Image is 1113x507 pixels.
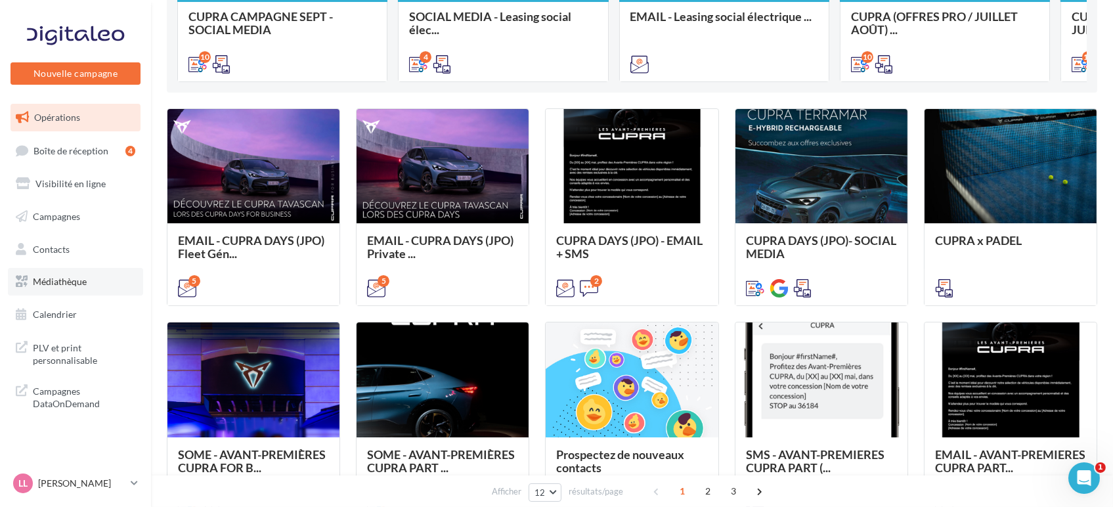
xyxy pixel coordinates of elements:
span: Visibilité en ligne [35,178,106,189]
span: CUPRA DAYS (JPO) - EMAIL + SMS [556,233,703,261]
span: Contacts [33,243,70,254]
div: 10 [862,51,873,63]
span: résultats/page [569,485,623,498]
span: SOME - AVANT-PREMIÈRES CUPRA PART ... [367,447,515,475]
button: Nouvelle campagne [11,62,141,85]
a: PLV et print personnalisable [8,334,143,372]
span: Opérations [34,112,80,123]
a: Calendrier [8,301,143,328]
span: SOME - AVANT-PREMIÈRES CUPRA FOR B... [178,447,326,475]
a: LL [PERSON_NAME] [11,471,141,496]
span: Médiathèque [33,276,87,287]
span: Afficher [492,485,521,498]
span: Prospectez de nouveaux contacts [556,447,684,475]
span: LL [18,477,28,490]
span: CUPRA CAMPAGNE SEPT - SOCIAL MEDIA [188,9,333,37]
span: CUPRA x PADEL [935,233,1022,248]
span: PLV et print personnalisable [33,339,135,367]
span: EMAIL - CUPRA DAYS (JPO) Private ... [367,233,513,261]
div: 2 [590,275,602,287]
div: 4 [125,146,135,156]
a: Opérations [8,104,143,131]
span: EMAIL - AVANT-PREMIERES CUPRA PART... [935,447,1085,475]
span: EMAIL - CUPRA DAYS (JPO) Fleet Gén... [178,233,324,261]
span: 2 [697,481,718,502]
span: Campagnes DataOnDemand [33,382,135,410]
div: 5 [188,275,200,287]
a: Médiathèque [8,268,143,296]
p: [PERSON_NAME] [38,477,125,490]
span: CUPRA (OFFRES PRO / JUILLET AOÛT) ... [851,9,1018,37]
span: CUPRA DAYS (JPO)- SOCIAL MEDIA [746,233,896,261]
span: Campagnes [33,211,80,222]
div: 10 [199,51,211,63]
a: Campagnes [8,203,143,231]
button: 12 [529,483,562,502]
span: 12 [535,487,546,498]
span: Calendrier [33,309,77,320]
span: 1 [672,481,693,502]
div: 4 [420,51,431,63]
div: 5 [378,275,389,287]
span: EMAIL - Leasing social électrique ... [630,9,812,24]
a: Boîte de réception4 [8,137,143,165]
div: 11 [1082,51,1094,63]
a: Campagnes DataOnDemand [8,377,143,416]
span: SOCIAL MEDIA - Leasing social élec... [409,9,571,37]
span: SMS - AVANT-PREMIERES CUPRA PART (... [746,447,884,475]
span: 3 [723,481,744,502]
iframe: Intercom live chat [1068,462,1100,494]
span: Boîte de réception [33,144,108,156]
a: Visibilité en ligne [8,170,143,198]
span: 1 [1095,462,1106,473]
a: Contacts [8,236,143,263]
